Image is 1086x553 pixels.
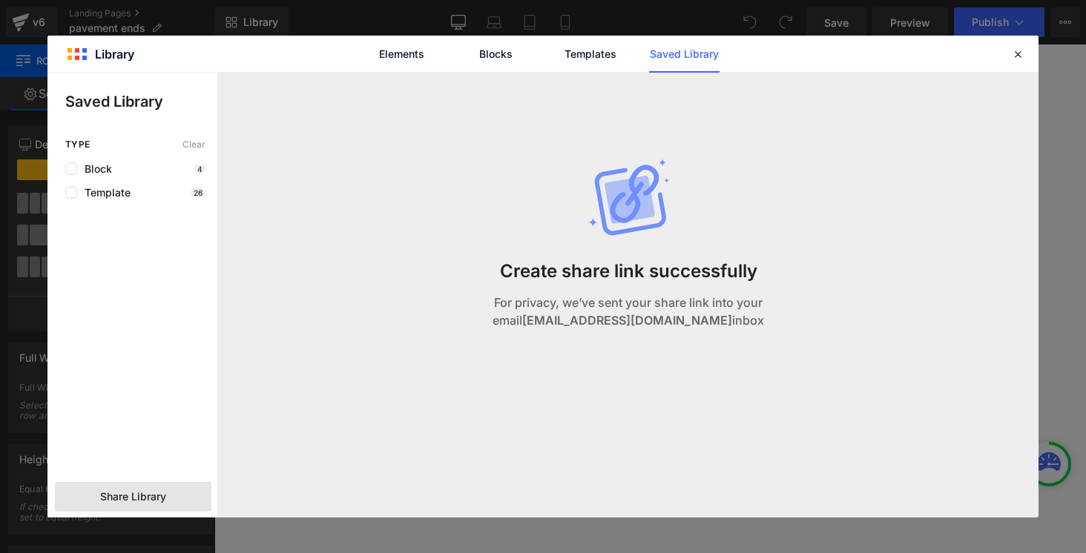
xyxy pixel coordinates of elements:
a: Elements [366,36,437,73]
a: Blocks [461,36,531,73]
span: Template [77,187,131,199]
span: Block [77,163,112,175]
p: For privacy, we’ve sent your share link into your email inbox [446,294,812,329]
span: Share Library [100,489,166,504]
p: 26 [191,188,205,197]
p: 4 [194,165,205,173]
a: Saved Library [649,36,720,73]
span: Clear [182,139,205,150]
p: Saved Library [65,90,217,113]
span: Type [65,139,90,150]
a: Templates [555,36,625,73]
h3: Create share link successfully [500,260,757,282]
strong: [EMAIL_ADDRESS][DOMAIN_NAME] [522,313,732,328]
